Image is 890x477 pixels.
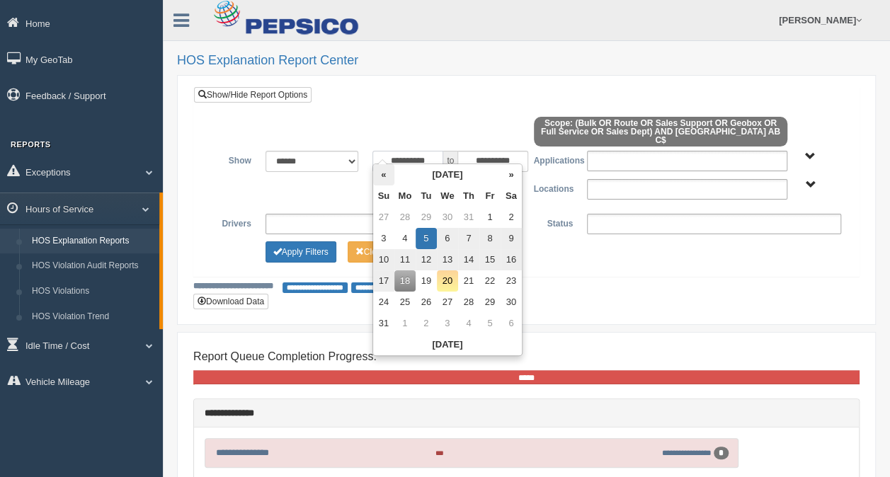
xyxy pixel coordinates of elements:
td: 30 [437,207,458,228]
a: HOS Violation Trend [25,304,159,330]
td: 11 [394,249,416,270]
td: 5 [416,228,437,249]
button: Download Data [193,294,268,309]
td: 9 [501,228,522,249]
a: HOS Violations [25,279,159,304]
td: 28 [394,207,416,228]
th: Fr [479,185,501,207]
td: 21 [458,270,479,292]
label: Drivers [205,214,258,231]
label: Status [526,214,580,231]
td: 20 [437,270,458,292]
td: 8 [479,228,501,249]
td: 29 [416,207,437,228]
th: [DATE] [373,334,522,355]
td: 4 [394,228,416,249]
td: 12 [416,249,437,270]
td: 7 [458,228,479,249]
td: 23 [501,270,522,292]
th: Tu [416,185,437,207]
button: Change Filter Options [348,241,418,263]
a: HOS Explanation Reports [25,229,159,254]
h2: HOS Explanation Report Center [177,54,876,68]
td: 6 [501,313,522,334]
td: 1 [479,207,501,228]
th: Sa [501,185,522,207]
td: 2 [416,313,437,334]
th: « [373,164,394,185]
th: Su [373,185,394,207]
td: 26 [416,292,437,313]
td: 5 [479,313,501,334]
td: 2 [501,207,522,228]
td: 28 [458,292,479,313]
button: Change Filter Options [266,241,336,263]
a: Show/Hide Report Options [194,87,312,103]
span: to [443,151,457,172]
td: 18 [394,270,416,292]
td: 24 [373,292,394,313]
td: 31 [458,207,479,228]
td: 27 [437,292,458,313]
label: Applications [526,151,580,168]
a: HOS Violation Audit Reports [25,253,159,279]
td: 13 [437,249,458,270]
td: 17 [373,270,394,292]
td: 1 [394,313,416,334]
td: 10 [373,249,394,270]
td: 16 [501,249,522,270]
th: Th [458,185,479,207]
td: 29 [479,292,501,313]
th: [DATE] [394,164,501,185]
td: 4 [458,313,479,334]
h4: Report Queue Completion Progress: [193,350,860,363]
td: 15 [479,249,501,270]
td: 14 [458,249,479,270]
td: 25 [394,292,416,313]
th: We [437,185,458,207]
td: 31 [373,313,394,334]
th: Mo [394,185,416,207]
span: Scope: (Bulk OR Route OR Sales Support OR Geobox OR Full Service OR Sales Dept) AND [GEOGRAPHIC_D... [534,117,788,146]
td: 19 [416,270,437,292]
td: 30 [501,292,522,313]
td: 27 [373,207,394,228]
label: Locations [527,179,581,196]
th: » [501,164,522,185]
td: 6 [437,228,458,249]
label: Show [205,151,258,168]
td: 3 [373,228,394,249]
td: 22 [479,270,501,292]
td: 3 [437,313,458,334]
